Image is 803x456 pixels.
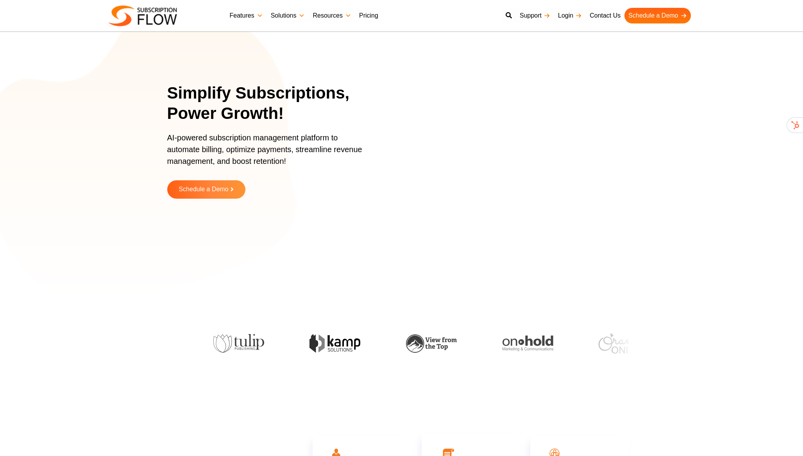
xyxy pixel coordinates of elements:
span: Schedule a Demo [179,186,228,193]
img: Subscriptionflow [109,5,177,26]
img: onhold-marketing [503,336,553,351]
a: Support [516,8,554,23]
a: Schedule a Demo [167,180,245,199]
img: view-from-the-top [406,334,457,353]
h1: Simplify Subscriptions, Power Growth! [167,83,380,124]
p: AI-powered subscription management platform to automate billing, optimize payments, streamline re... [167,132,370,175]
a: Resources [309,8,355,23]
img: tulip-publishing [213,334,264,353]
a: Solutions [267,8,309,23]
a: Contact Us [586,8,624,23]
a: Login [554,8,586,23]
a: Schedule a Demo [624,8,690,23]
a: Pricing [355,8,382,23]
img: kamp-solution [309,334,360,353]
a: Features [226,8,267,23]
